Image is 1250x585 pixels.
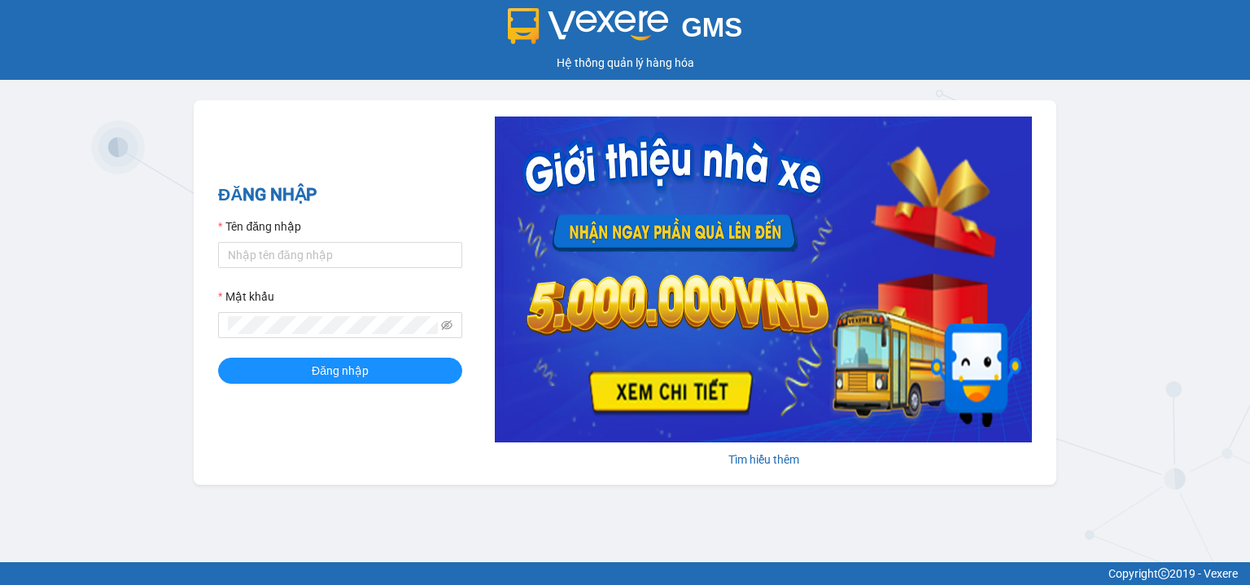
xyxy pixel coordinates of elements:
div: Tìm hiểu thêm [495,451,1032,468]
span: copyright [1158,568,1169,579]
span: GMS [681,12,742,42]
span: eye-invisible [441,319,452,331]
input: Mật khẩu [228,316,438,334]
div: Hệ thống quản lý hàng hóa [4,54,1246,72]
label: Tên đăng nhập [218,218,301,235]
span: Đăng nhập [312,362,369,380]
input: Tên đăng nhập [218,242,462,268]
h2: ĐĂNG NHẬP [218,182,462,209]
img: banner-0 [495,117,1032,442]
button: Đăng nhập [218,358,462,384]
a: GMS [508,24,743,37]
label: Mật khẩu [218,288,274,306]
div: Copyright 2019 - Vexere [12,565,1238,583]
img: logo 2 [508,8,669,44]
